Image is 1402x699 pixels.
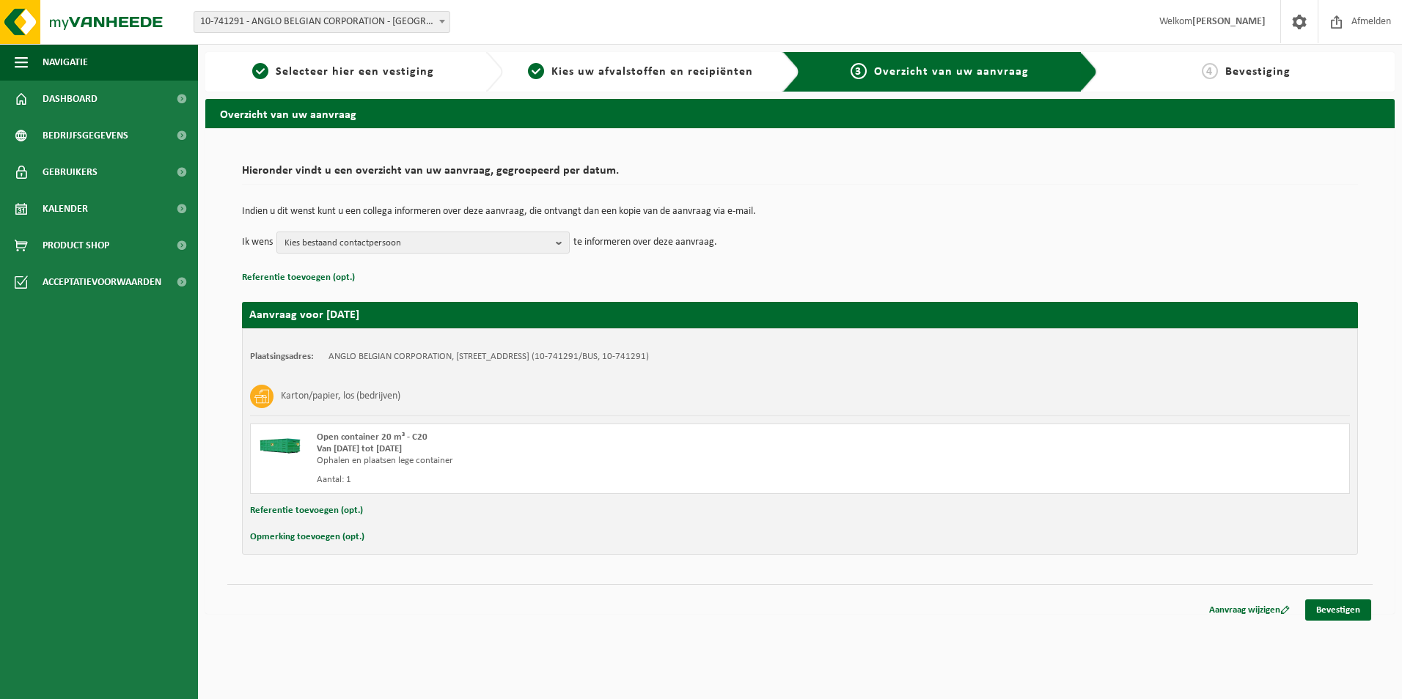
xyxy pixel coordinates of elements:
[242,165,1358,185] h2: Hieronder vindt u een overzicht van uw aanvraag, gegroepeerd per datum.
[213,63,474,81] a: 1Selecteer hier een vestiging
[194,11,450,33] span: 10-741291 - ANGLO BELGIAN CORPORATION - GENT
[43,227,109,264] span: Product Shop
[252,63,268,79] span: 1
[242,207,1358,217] p: Indien u dit wenst kunt u een collega informeren over deze aanvraag, die ontvangt dan een kopie v...
[1202,63,1218,79] span: 4
[250,501,363,520] button: Referentie toevoegen (opt.)
[194,12,449,32] span: 10-741291 - ANGLO BELGIAN CORPORATION - GENT
[249,309,359,321] strong: Aanvraag voor [DATE]
[276,66,434,78] span: Selecteer hier een vestiging
[1192,16,1266,27] strong: [PERSON_NAME]
[317,432,427,442] span: Open container 20 m³ - C20
[1225,66,1291,78] span: Bevestiging
[250,352,314,361] strong: Plaatsingsadres:
[250,528,364,547] button: Opmerking toevoegen (opt.)
[43,154,98,191] span: Gebruikers
[528,63,544,79] span: 2
[43,117,128,154] span: Bedrijfsgegevens
[258,432,302,454] img: HK-XC-20-GN-00.png
[43,81,98,117] span: Dashboard
[551,66,753,78] span: Kies uw afvalstoffen en recipiënten
[874,66,1029,78] span: Overzicht van uw aanvraag
[242,232,273,254] p: Ik wens
[1198,599,1301,621] a: Aanvraag wijzigen
[317,474,859,486] div: Aantal: 1
[242,268,355,287] button: Referentie toevoegen (opt.)
[205,99,1395,127] h2: Overzicht van uw aanvraag
[285,232,550,254] span: Kies bestaand contactpersoon
[1305,599,1371,621] a: Bevestigen
[276,232,570,254] button: Kies bestaand contactpersoon
[43,264,161,300] span: Acceptatievoorwaarden
[43,191,88,227] span: Kalender
[317,455,859,467] div: Ophalen en plaatsen lege container
[510,63,771,81] a: 2Kies uw afvalstoffen en recipiënten
[43,44,88,81] span: Navigatie
[317,444,402,454] strong: Van [DATE] tot [DATE]
[851,63,867,79] span: 3
[281,385,400,408] h3: Karton/papier, los (bedrijven)
[329,351,649,363] td: ANGLO BELGIAN CORPORATION, [STREET_ADDRESS] (10-741291/BUS, 10-741291)
[573,232,717,254] p: te informeren over deze aanvraag.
